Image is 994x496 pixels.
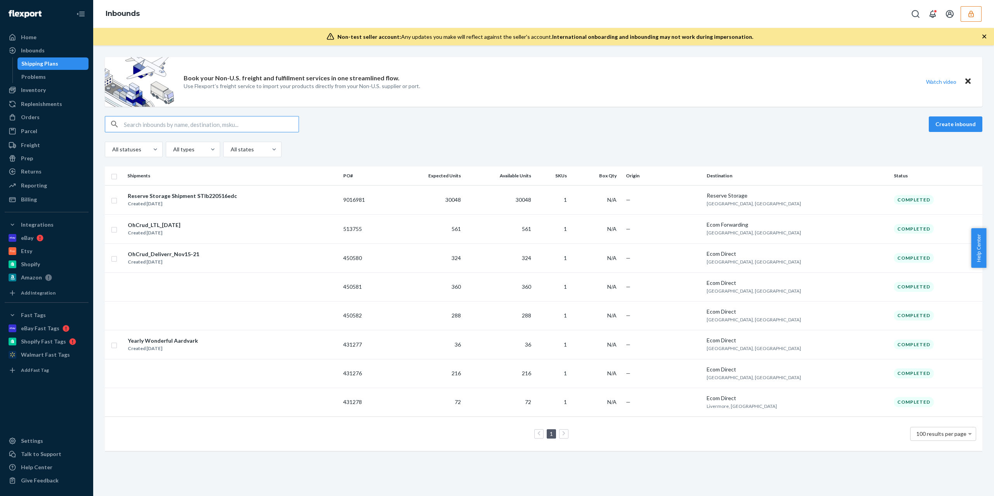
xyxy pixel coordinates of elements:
[5,125,89,137] a: Parcel
[522,255,531,261] span: 324
[128,345,198,352] div: Created [DATE]
[21,127,37,135] div: Parcel
[707,375,801,380] span: [GEOGRAPHIC_DATA], [GEOGRAPHIC_DATA]
[522,312,531,319] span: 288
[337,33,753,41] div: Any updates you make will reflect against the seller's account.
[894,310,934,320] div: Completed
[392,166,464,185] th: Expected Units
[607,225,617,232] span: N/A
[452,225,461,232] span: 561
[5,461,89,473] a: Help Center
[340,301,392,330] td: 450582
[5,245,89,257] a: Etsy
[908,6,923,22] button: Open Search Box
[21,100,62,108] div: Replenishments
[337,33,401,40] span: Non-test seller account:
[128,258,199,266] div: Created [DATE]
[5,287,89,299] a: Add Integration
[525,341,531,348] span: 36
[573,166,623,185] th: Box Qty
[707,394,887,402] div: Ecom Direct
[623,166,704,185] th: Origin
[21,60,58,68] div: Shipping Plans
[894,340,934,349] div: Completed
[707,221,887,229] div: Ecom Forwarding
[707,201,801,206] span: [GEOGRAPHIC_DATA], [GEOGRAPHIC_DATA]
[21,477,59,484] div: Give Feedback
[21,311,46,319] div: Fast Tags
[128,337,198,345] div: Yearly Wonderful Aardvark
[17,57,89,70] a: Shipping Plans
[607,312,617,319] span: N/A
[5,448,89,460] button: Talk to Support
[340,388,392,416] td: 431278
[552,33,753,40] span: International onboarding and inbounding may not work during impersonation.
[21,324,59,332] div: eBay Fast Tags
[21,260,40,268] div: Shopify
[21,154,33,162] div: Prep
[99,3,146,25] ol: breadcrumbs
[5,258,89,271] a: Shopify
[5,31,89,43] a: Home
[21,113,40,121] div: Orders
[21,168,42,175] div: Returns
[21,73,46,81] div: Problems
[5,364,89,376] a: Add Fast Tag
[21,351,70,359] div: Walmart Fast Tags
[564,399,567,405] span: 1
[128,221,181,229] div: OhCrud_LTL_[DATE]
[707,403,777,409] span: Livermore, [GEOGRAPHIC_DATA]
[516,196,531,203] span: 30048
[5,335,89,348] a: Shopify Fast Tags
[17,71,89,83] a: Problems
[5,152,89,165] a: Prep
[73,6,89,22] button: Close Navigation
[21,450,61,458] div: Talk to Support
[564,283,567,290] span: 1
[5,309,89,321] button: Fast Tags
[894,397,934,407] div: Completed
[894,195,934,205] div: Completed
[172,146,173,153] input: All types
[564,312,567,319] span: 1
[5,322,89,335] a: eBay Fast Tags
[707,336,887,344] div: Ecom Direct
[894,368,934,378] div: Completed
[452,312,461,319] span: 288
[894,253,934,263] div: Completed
[707,308,887,316] div: Ecom Direct
[942,6,958,22] button: Open account menu
[340,330,392,359] td: 431277
[564,255,567,261] span: 1
[607,196,617,203] span: N/A
[5,165,89,178] a: Returns
[21,33,36,41] div: Home
[564,196,567,203] span: 1
[464,166,534,185] th: Available Units
[21,234,33,242] div: eBay
[184,74,400,83] p: Book your Non-U.S. freight and fulfillment services in one streamlined flow.
[21,367,49,373] div: Add Fast Tag
[21,247,32,255] div: Etsy
[21,141,40,149] div: Freight
[452,283,461,290] span: 360
[455,341,461,348] span: 36
[707,250,887,258] div: Ecom Direct
[5,84,89,96] a: Inventory
[21,290,56,296] div: Add Integration
[707,345,801,351] span: [GEOGRAPHIC_DATA], [GEOGRAPHIC_DATA]
[5,111,89,123] a: Orders
[564,341,567,348] span: 1
[971,228,986,268] button: Help Center
[626,399,631,405] span: —
[607,255,617,261] span: N/A
[5,349,89,361] a: Walmart Fast Tags
[230,146,231,153] input: All states
[707,366,887,373] div: Ecom Direct
[340,166,392,185] th: PO#
[929,116,982,132] button: Create inbound
[5,474,89,487] button: Give Feedback
[128,192,237,200] div: Reserve Storage Shipment STIb220516edc
[452,370,461,376] span: 216
[184,82,420,90] p: Use Flexport’s freight service to import your products directly from your Non-U.S. supplier or port.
